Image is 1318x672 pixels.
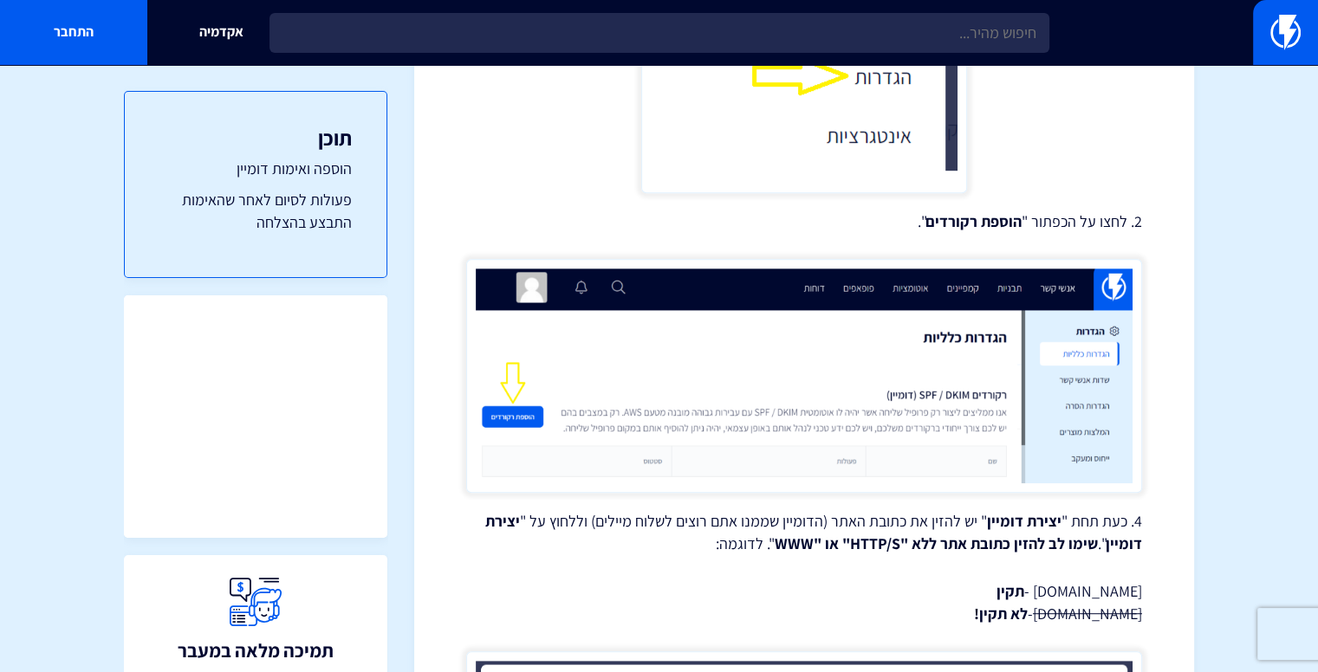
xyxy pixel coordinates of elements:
[485,511,1142,553] strong: יצירת דומיין
[466,210,1142,233] p: 2. לחצו על הכפתור " ".
[178,640,334,661] h3: תמיכה מלאה במעבר
[974,604,1028,624] strong: לא תקין!
[159,126,352,149] h3: תוכן
[466,580,1142,624] p: [DOMAIN_NAME] - -
[159,158,352,180] a: הוספה ואימות דומיין
[997,581,1024,601] strong: תקין
[159,189,352,233] a: פעולות לסיום לאחר שהאימות התבצע בהצלחה
[987,511,1062,531] strong: יצירת דומיין
[775,533,1098,553] strong: שימו לב להזין כתובת אתר ללא "HTTP/S" או "WWW
[1033,604,1142,624] s: [DOMAIN_NAME]
[269,13,1049,53] input: חיפוש מהיר...
[466,510,1142,554] p: 4. כעת תחת " " יש להזין את כתובת האתר (הדומיין שממנו אתם רוצים לשלוח מיילים) וללחוץ על " ". ". לד...
[925,211,1022,231] strong: הוספת רקורדים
